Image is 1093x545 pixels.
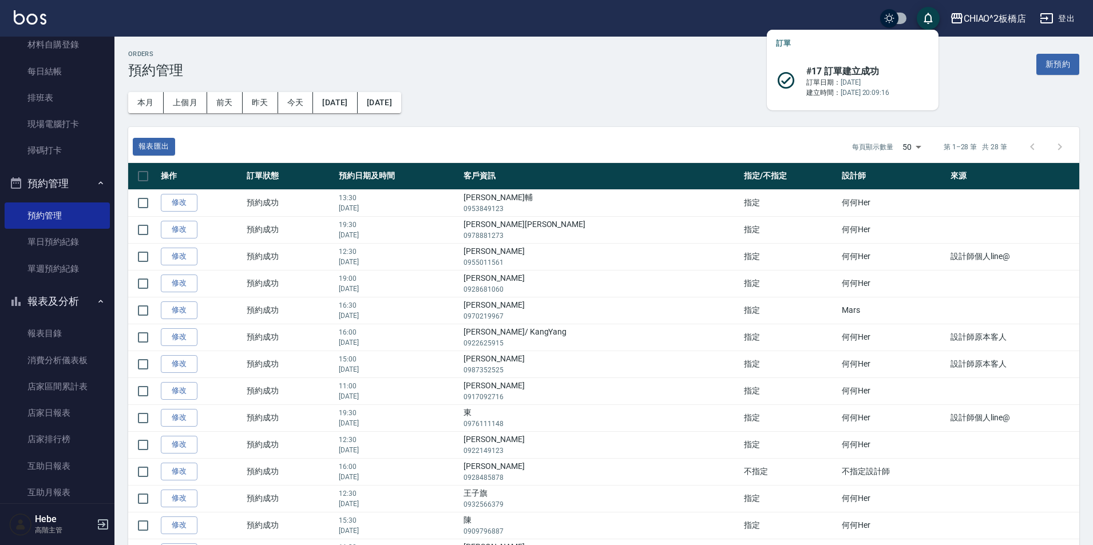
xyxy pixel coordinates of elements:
p: 0922625915 [464,338,738,348]
a: 每日結帳 [5,58,110,85]
p: 0987352525 [464,365,738,375]
a: 掃碼打卡 [5,137,110,164]
td: 指定 [741,270,839,297]
td: 預約成功 [244,297,336,324]
td: 指定 [741,431,839,458]
td: 指定 [741,216,839,243]
td: 預約成功 [244,431,336,458]
span: #17 訂單建立成功 [806,65,911,77]
a: 現場電腦打卡 [5,111,110,137]
td: 設計師原本客人 [948,324,1079,351]
td: 東 [461,404,740,431]
div: 50 [898,132,925,162]
p: [DATE] [339,284,458,294]
a: 修改 [161,221,197,238]
p: [DATE] [339,499,458,509]
td: [PERSON_NAME]/ KangYang [461,324,740,351]
p: 16:00 [339,327,458,337]
td: Mars [839,297,948,324]
p: 11:00 [339,381,458,391]
td: [PERSON_NAME]輔 [461,189,740,216]
p: 0955011561 [464,257,738,268]
a: 互助月報表 [5,479,110,506]
td: 設計師個人line@ [948,243,1079,270]
p: 13:30 [339,193,458,203]
td: 預約成功 [244,189,336,216]
p: [DATE] [339,203,458,213]
p: 15:00 [339,354,458,364]
p: 16:00 [339,462,458,472]
h3: 預約管理 [128,62,183,78]
td: 預約成功 [244,404,336,431]
a: 修改 [161,355,197,373]
a: 單日預約紀錄 [5,229,110,255]
button: 本月 [128,92,164,113]
p: [DATE] [339,364,458,375]
th: 預約日期及時間 [336,163,461,190]
td: 預約成功 [244,351,336,377]
p: 0928485878 [464,472,738,483]
td: 預約成功 [244,324,336,351]
a: 消費分析儀表板 [5,347,110,373]
img: Person [9,513,32,536]
td: 設計師個人line@ [948,404,1079,431]
td: [PERSON_NAME] [461,351,740,377]
td: 何何Her [839,324,948,351]
a: 單週預約紀錄 [5,256,110,282]
p: [DATE] [339,391,458,401]
a: 修改 [161,248,197,265]
td: 何何Her [839,404,948,431]
a: 店家日報表 [5,400,110,426]
div: 訂單 [767,30,938,57]
p: 12:30 [339,435,458,445]
button: save [917,7,940,30]
td: 何何Her [839,512,948,539]
button: 新預約 [1036,54,1079,75]
p: 12:30 [339,488,458,499]
p: 高階主管 [35,525,93,535]
a: 修改 [161,463,197,480]
button: 報表匯出 [133,138,175,156]
td: 預約成功 [244,216,336,243]
button: [DATE] [358,92,401,113]
a: 材料自購登錄 [5,31,110,58]
button: CHIAO^2板橋店 [945,7,1031,30]
p: [DATE] [339,472,458,482]
p: 19:30 [339,408,458,418]
td: [PERSON_NAME] [461,243,740,270]
a: 預約管理 [5,202,110,229]
td: [PERSON_NAME][PERSON_NAME] [461,216,740,243]
p: 0922149123 [464,445,738,456]
td: 指定 [741,297,839,324]
a: 互助日報表 [5,453,110,479]
p: [DATE] [339,526,458,536]
button: 前天 [207,92,243,113]
p: 0978881273 [464,230,738,241]
a: 修改 [161,328,197,346]
td: 指定 [741,324,839,351]
button: 昨天 [243,92,278,113]
td: 預約成功 [244,377,336,404]
a: 修改 [161,194,197,212]
a: 修改 [161,301,197,319]
button: 今天 [278,92,314,113]
td: 設計師原本客人 [948,351,1079,377]
p: [DATE] [339,445,458,455]
td: 不指定 [741,458,839,485]
p: 第 1–28 筆 共 28 筆 [944,142,1007,152]
td: 指定 [741,485,839,512]
p: 0917092716 [464,392,738,402]
h5: Hebe [35,514,93,525]
a: 修改 [161,382,197,400]
td: 指定 [741,243,839,270]
span: 訂單日期： [806,78,841,86]
a: 修改 [161,516,197,534]
td: 何何Her [839,189,948,216]
p: 0953849123 [464,204,738,214]
button: 登出 [1035,8,1079,29]
td: 何何Her [839,377,948,404]
span: 建立時間： [806,89,841,97]
td: 指定 [741,512,839,539]
td: 陳 [461,512,740,539]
